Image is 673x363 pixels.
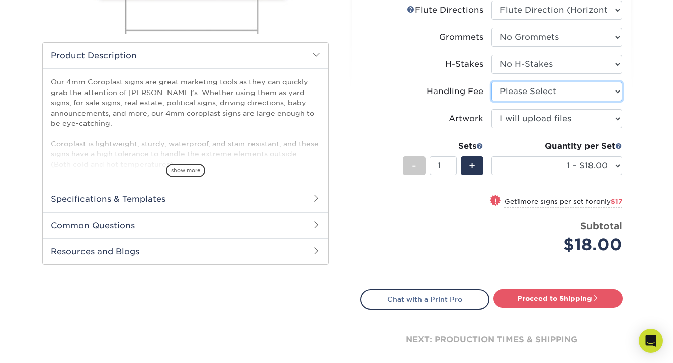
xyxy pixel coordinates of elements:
[43,238,328,264] h2: Resources and Blogs
[360,289,489,309] a: Chat with a Print Pro
[639,329,663,353] div: Open Intercom Messenger
[580,220,622,231] strong: Subtotal
[596,198,622,205] span: only
[412,158,416,173] span: -
[403,140,483,152] div: Sets
[43,186,328,212] h2: Specifications & Templates
[166,164,205,177] span: show more
[611,198,622,205] span: $17
[494,196,497,206] span: !
[491,140,622,152] div: Quantity per Set
[427,85,483,98] div: Handling Fee
[43,43,328,68] h2: Product Description
[499,233,622,257] div: $18.00
[504,198,622,208] small: Get more signs per set for
[43,212,328,238] h2: Common Questions
[407,4,483,16] div: Flute Directions
[51,77,320,333] p: Our 4mm Coroplast signs are great marketing tools as they can quickly grab the attention of [PERS...
[449,113,483,125] div: Artwork
[517,198,520,205] strong: 1
[445,58,483,70] div: H-Stakes
[439,31,483,43] div: Grommets
[469,158,475,173] span: +
[493,289,623,307] a: Proceed to Shipping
